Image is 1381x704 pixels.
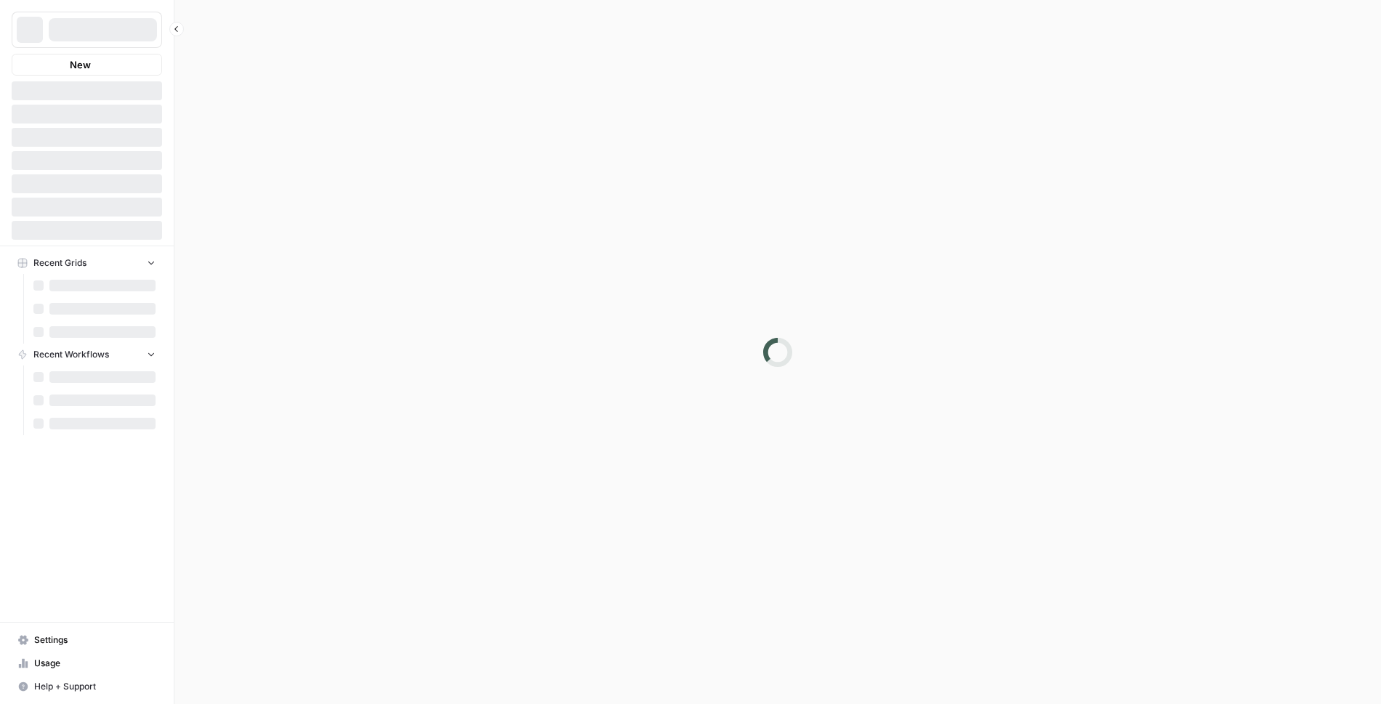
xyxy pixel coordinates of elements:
[12,652,162,675] a: Usage
[33,348,109,361] span: Recent Workflows
[34,657,156,670] span: Usage
[34,680,156,693] span: Help + Support
[12,54,162,76] button: New
[12,344,162,365] button: Recent Workflows
[70,57,91,72] span: New
[12,252,162,274] button: Recent Grids
[33,256,86,270] span: Recent Grids
[34,634,156,647] span: Settings
[12,675,162,698] button: Help + Support
[12,628,162,652] a: Settings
